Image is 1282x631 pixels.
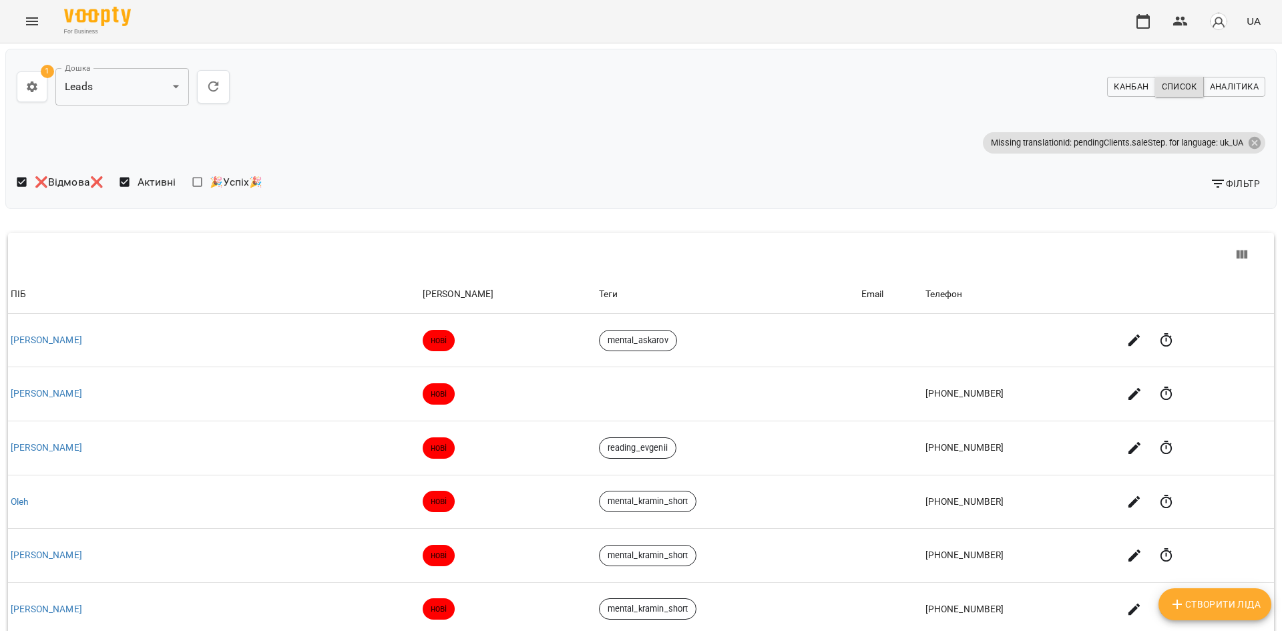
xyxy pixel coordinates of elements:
[1169,596,1261,612] span: Створити Ліда
[983,132,1265,154] div: Missing translationId: pendingClients.saleStep. for language: uk_UA
[423,388,455,400] span: нові
[600,442,676,454] span: reading_evgenii
[1241,9,1266,33] button: UA
[1210,79,1259,94] span: Аналітика
[64,27,131,36] span: For Business
[1107,77,1155,97] button: Канбан
[1226,239,1258,271] button: View Columns
[16,5,48,37] button: Menu
[599,286,856,302] div: Теги
[983,137,1251,149] span: Missing translationId: pendingClients.saleStep. for language: uk_UA
[11,550,82,560] a: [PERSON_NAME]
[923,529,1116,583] td: [PHONE_NUMBER]
[423,495,455,507] span: нові
[41,65,54,78] span: 1
[423,330,455,351] div: нові
[1114,79,1148,94] span: Канбан
[600,603,696,615] span: mental_kramin_short
[423,286,594,302] div: [PERSON_NAME]
[1203,77,1265,97] button: Аналітика
[423,545,455,566] div: нові
[423,491,455,512] div: нові
[1247,14,1261,28] span: UA
[8,233,1274,276] div: Table Toolbar
[35,174,103,190] span: ❌Відмова❌
[423,603,455,615] span: нові
[138,174,176,190] span: Активні
[925,286,1114,302] div: Телефон
[923,367,1116,421] td: [PHONE_NUMBER]
[1209,12,1228,31] img: avatar_s.png
[11,286,417,302] div: ПІБ
[600,550,696,562] span: mental_kramin_short
[11,496,29,507] a: Oleh
[1155,77,1204,97] button: Список
[600,335,676,347] span: mental_askarov
[210,174,262,190] span: 🎉Успіх🎉
[1162,79,1197,94] span: Список
[11,442,82,453] a: [PERSON_NAME]
[423,335,455,347] span: нові
[11,604,82,614] a: [PERSON_NAME]
[1158,588,1271,620] button: Створити Ліда
[423,598,455,620] div: нові
[923,421,1116,475] td: [PHONE_NUMBER]
[423,442,455,454] span: нові
[1205,172,1265,196] button: Фільтр
[11,335,82,345] a: [PERSON_NAME]
[423,437,455,459] div: нові
[423,550,455,562] span: нові
[923,475,1116,529] td: [PHONE_NUMBER]
[423,383,455,405] div: нові
[64,7,131,26] img: Voopty Logo
[861,286,920,302] div: Email
[600,495,696,507] span: mental_kramin_short
[55,68,189,106] div: Leads
[11,388,82,399] a: [PERSON_NAME]
[1210,176,1260,192] span: Фільтр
